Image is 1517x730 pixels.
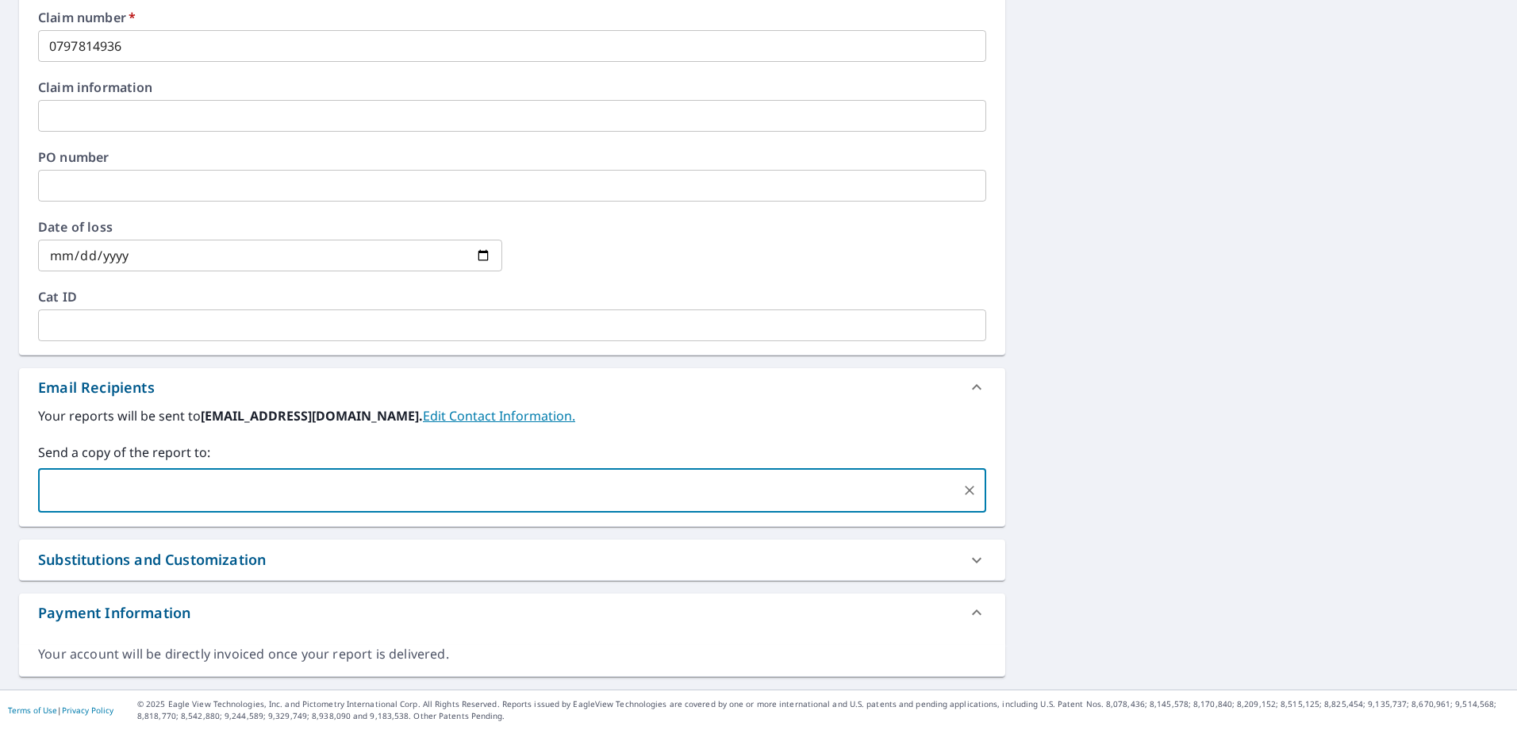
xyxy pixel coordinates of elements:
[38,602,190,624] div: Payment Information
[19,540,1005,580] div: Substitutions and Customization
[38,81,986,94] label: Claim information
[38,151,986,163] label: PO number
[958,479,981,501] button: Clear
[38,549,266,571] div: Substitutions and Customization
[38,443,986,462] label: Send a copy of the report to:
[8,705,57,716] a: Terms of Use
[38,221,502,233] label: Date of loss
[38,377,155,398] div: Email Recipients
[19,368,1005,406] div: Email Recipients
[38,645,986,663] div: Your account will be directly invoiced once your report is delivered.
[19,594,1005,632] div: Payment Information
[201,407,423,425] b: [EMAIL_ADDRESS][DOMAIN_NAME].
[423,407,575,425] a: EditContactInfo
[62,705,113,716] a: Privacy Policy
[137,698,1509,722] p: © 2025 Eagle View Technologies, Inc. and Pictometry International Corp. All Rights Reserved. Repo...
[38,11,986,24] label: Claim number
[38,290,986,303] label: Cat ID
[8,705,113,715] p: |
[38,406,986,425] label: Your reports will be sent to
